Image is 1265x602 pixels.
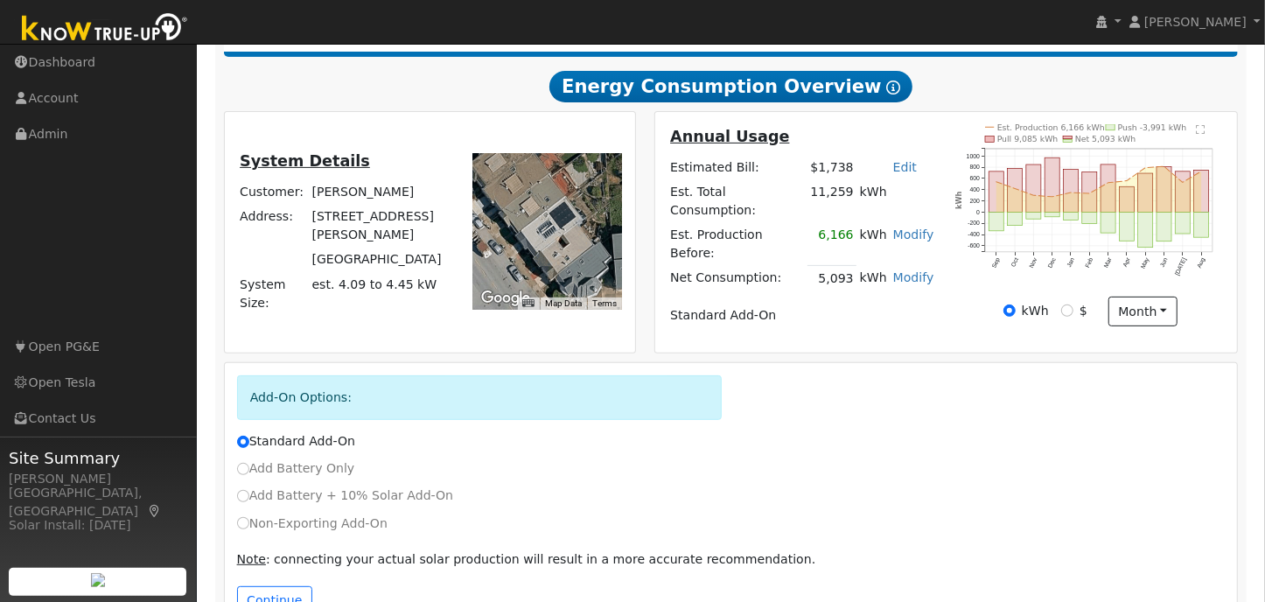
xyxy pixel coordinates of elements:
[1045,157,1060,212] rect: onclick=""
[237,463,249,475] input: Add Battery Only
[237,486,454,505] label: Add Battery + 10% Solar Add-On
[1014,187,1017,190] circle: onclick=""
[237,514,388,533] label: Non-Exporting Add-On
[309,205,454,248] td: [STREET_ADDRESS][PERSON_NAME]
[1159,256,1169,268] text: Jun
[1101,164,1116,213] rect: onclick=""
[1194,171,1209,213] rect: onclick=""
[237,552,266,566] u: Note
[9,446,187,470] span: Site Summary
[989,213,1004,231] rect: onclick=""
[893,270,934,284] a: Modify
[1140,256,1151,270] text: May
[237,459,355,478] label: Add Battery Only
[1082,172,1097,213] rect: onclick=""
[1120,186,1135,212] rect: onclick=""
[954,192,963,210] text: kWh
[309,272,454,315] td: System Size
[970,186,981,192] text: 400
[893,160,917,174] a: Edit
[91,573,105,587] img: retrieve
[856,179,937,222] td: kWh
[967,153,980,159] text: 1000
[237,432,355,451] label: Standard Add-On
[1045,213,1060,217] rect: onclick=""
[1126,179,1129,182] circle: onclick=""
[1196,256,1206,269] text: Aug
[991,256,1002,269] text: Sep
[667,155,807,179] td: Estimated Bill:
[1120,213,1135,241] rect: onclick=""
[1026,164,1041,212] rect: onclick=""
[309,180,454,205] td: [PERSON_NAME]
[1101,213,1116,234] rect: onclick=""
[309,248,454,272] td: [GEOGRAPHIC_DATA]
[1108,182,1110,185] circle: onclick=""
[807,179,856,222] td: 11,259
[1194,213,1209,238] rect: onclick=""
[522,297,535,310] button: Keyboard shortcuts
[970,175,981,181] text: 600
[1157,167,1172,213] rect: onclick=""
[893,227,934,241] a: Modify
[1070,192,1073,194] circle: onclick=""
[968,242,980,248] text: -600
[667,179,807,222] td: Est. Total Consumption:
[549,71,912,102] span: Energy Consumption Overview
[1157,213,1172,241] rect: onclick=""
[1032,194,1035,197] circle: onclick=""
[592,298,617,308] a: Terms (opens in new tab)
[1008,213,1023,226] rect: onclick=""
[1064,213,1079,220] rect: onclick=""
[1200,171,1203,173] circle: onclick=""
[1122,256,1133,269] text: Apr
[1064,170,1079,213] rect: onclick=""
[667,266,807,291] td: Net Consumption:
[968,232,980,238] text: -400
[670,128,789,145] u: Annual Usage
[970,164,981,170] text: 800
[976,209,980,215] text: 0
[1026,213,1041,220] rect: onclick=""
[1176,171,1191,213] rect: onclick=""
[667,304,937,328] td: Standard Add-On
[237,517,249,529] input: Non-Exporting Add-On
[1088,192,1091,195] circle: onclick=""
[1047,256,1058,269] text: Dec
[1182,181,1185,184] circle: onclick=""
[237,375,722,420] div: Add-On Options:
[237,436,249,448] input: Standard Add-On
[1082,213,1097,224] rect: onclick=""
[240,152,370,170] u: System Details
[477,287,535,310] a: Open this area in Google Maps (opens a new window)
[1108,297,1178,326] button: month
[968,220,980,227] text: -200
[237,180,309,205] td: Customer:
[1061,304,1073,317] input: $
[856,266,890,291] td: kWh
[9,516,187,535] div: Solar Install: [DATE]
[1144,166,1147,169] circle: onclick=""
[1028,256,1038,269] text: Nov
[997,135,1059,144] text: Pull 9,085 kWh
[1085,256,1094,269] text: Feb
[1197,124,1206,135] text: 
[886,80,900,94] i: Show Help
[1144,15,1247,29] span: [PERSON_NAME]
[667,223,807,266] td: Est. Production Before:
[856,223,890,266] td: kWh
[997,122,1105,132] text: Est. Production 6,166 kWh
[1080,302,1087,320] label: $
[807,266,856,291] td: 5,093
[989,171,1004,213] rect: onclick=""
[237,272,309,315] td: System Size:
[807,223,856,266] td: 6,166
[1138,173,1153,212] rect: onclick=""
[237,490,249,502] input: Add Battery + 10% Solar Add-On
[237,552,816,566] span: : connecting your actual solar production will result in a more accurate recommendation.
[1010,257,1020,269] text: Oct
[1164,165,1166,168] circle: onclick=""
[996,180,998,183] circle: onclick=""
[237,205,309,248] td: Address:
[970,198,981,204] text: 200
